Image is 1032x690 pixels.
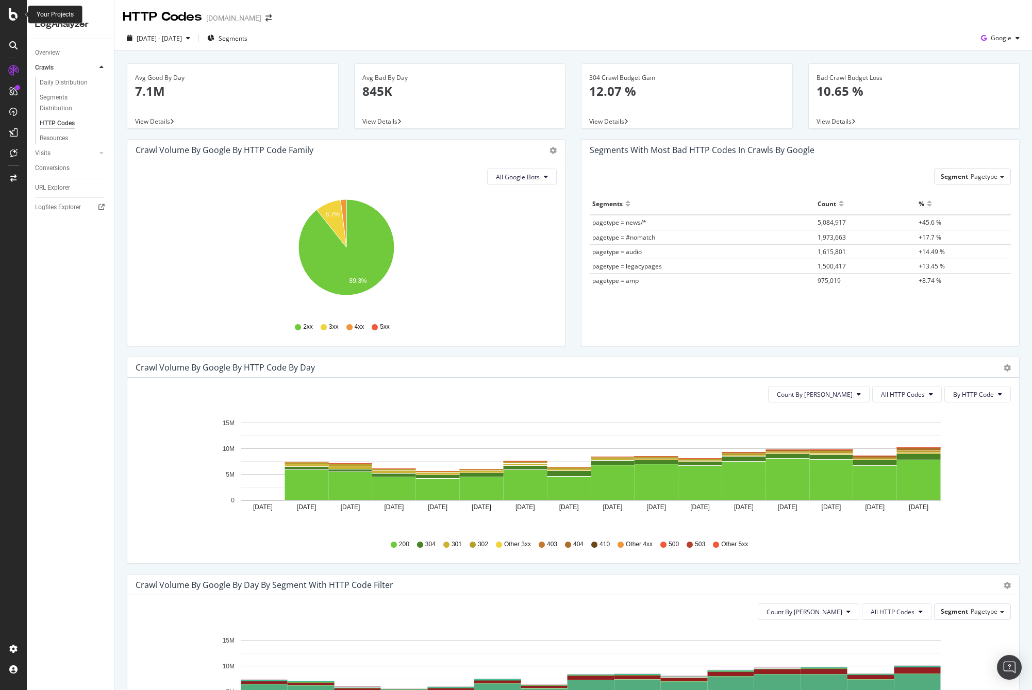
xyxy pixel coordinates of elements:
[1004,582,1011,589] div: gear
[40,77,88,88] div: Daily Distribution
[592,247,642,256] span: pagetype = audio
[35,182,70,193] div: URL Explorer
[35,182,107,193] a: URL Explorer
[592,195,623,212] div: Segments
[362,117,397,126] span: View Details
[40,118,107,129] a: HTTP Codes
[953,390,994,399] span: By HTTP Code
[919,233,941,242] span: +17.7 %
[329,323,339,331] span: 3xx
[559,503,579,511] text: [DATE]
[123,8,202,26] div: HTTP Codes
[919,195,924,212] div: %
[919,218,941,227] span: +45.6 %
[452,540,462,549] span: 301
[881,390,925,399] span: All HTTP Codes
[690,503,710,511] text: [DATE]
[231,497,235,504] text: 0
[721,540,748,549] span: Other 5xx
[777,390,853,399] span: Count By Day
[818,218,846,227] span: 5,084,917
[871,608,914,616] span: All HTTP Codes
[991,33,1011,42] span: Google
[35,163,107,174] a: Conversions
[35,62,54,73] div: Crawls
[35,47,107,58] a: Overview
[822,503,841,511] text: [DATE]
[862,603,931,620] button: All HTTP Codes
[219,34,247,43] span: Segments
[590,145,814,155] div: Segments with most bad HTTP codes in Crawls by google
[137,34,182,43] span: [DATE] - [DATE]
[478,540,488,549] span: 302
[399,540,409,549] span: 200
[136,362,315,373] div: Crawl Volume by google by HTTP Code by Day
[573,540,584,549] span: 404
[818,262,846,271] span: 1,500,417
[547,540,557,549] span: 403
[226,471,235,478] text: 5M
[135,73,330,82] div: Avg Good By Day
[818,233,846,242] span: 1,973,663
[35,202,81,213] div: Logfiles Explorer
[136,193,557,313] svg: A chart.
[206,13,261,23] div: [DOMAIN_NAME]
[767,608,842,616] span: Count By Day
[355,323,364,331] span: 4xx
[592,233,655,242] span: pagetype = #nomatch
[303,323,313,331] span: 2xx
[223,663,235,670] text: 10M
[35,62,96,73] a: Crawls
[380,323,390,331] span: 5xx
[865,503,885,511] text: [DATE]
[40,133,107,144] a: Resources
[919,247,945,256] span: +14.49 %
[603,503,623,511] text: [DATE]
[971,607,997,616] span: Pagetype
[35,19,106,30] div: LogAnalyzer
[253,503,273,511] text: [DATE]
[941,607,968,616] span: Segment
[341,503,360,511] text: [DATE]
[472,503,491,511] text: [DATE]
[326,211,340,218] text: 8.7%
[504,540,531,549] span: Other 3xx
[589,82,785,100] p: 12.07 %
[297,503,317,511] text: [DATE]
[817,73,1012,82] div: Bad Crawl Budget Loss
[515,503,535,511] text: [DATE]
[919,276,941,285] span: +8.74 %
[818,276,841,285] span: 975,019
[136,411,1011,530] svg: A chart.
[40,92,97,114] div: Segments Distribution
[135,82,330,100] p: 7.1M
[40,92,107,114] a: Segments Distribution
[600,540,610,549] span: 410
[35,163,70,174] div: Conversions
[35,148,51,159] div: Visits
[40,118,75,129] div: HTTP Codes
[496,173,540,181] span: All Google Bots
[223,419,235,427] text: 15M
[695,540,705,549] span: 503
[550,147,557,154] div: gear
[919,262,945,271] span: +13.45 %
[944,386,1011,402] button: By HTTP Code
[135,117,170,126] span: View Details
[941,172,968,181] span: Segment
[203,30,252,46] button: Segments
[768,386,870,402] button: Count By [PERSON_NAME]
[487,169,557,185] button: All Google Bots
[362,73,558,82] div: Avg Bad By Day
[123,30,194,46] button: [DATE] - [DATE]
[37,10,74,19] div: Your Projects
[997,655,1022,680] div: Open Intercom Messenger
[40,133,68,144] div: Resources
[35,148,96,159] a: Visits
[626,540,653,549] span: Other 4xx
[425,540,436,549] span: 304
[40,77,107,88] a: Daily Distribution
[646,503,666,511] text: [DATE]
